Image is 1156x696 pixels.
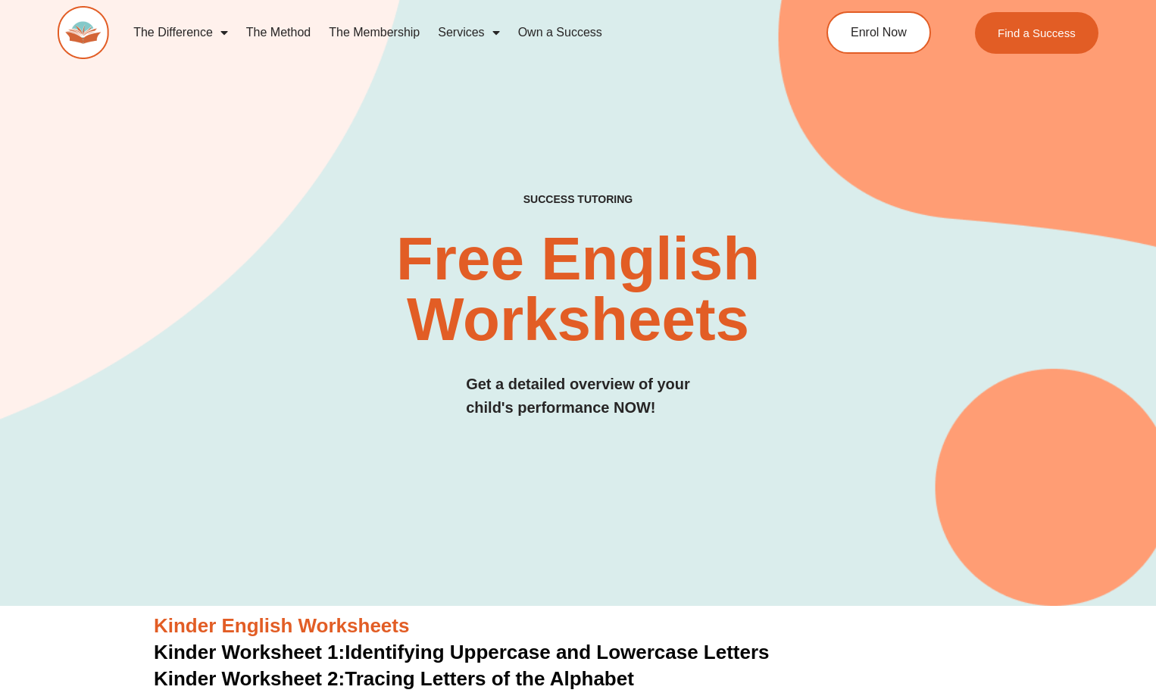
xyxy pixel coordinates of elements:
nav: Menu [124,15,767,50]
h2: Free English Worksheets​ [235,229,921,350]
a: The Membership [320,15,429,50]
a: Own a Success [509,15,611,50]
a: Kinder Worksheet 2:Tracing Letters of the Alphabet [154,667,634,690]
span: Enrol Now [851,27,907,39]
span: Find a Success [998,27,1076,39]
h4: SUCCESS TUTORING​ [424,193,733,206]
span: Kinder Worksheet 2: [154,667,345,690]
a: Find a Success [975,12,1098,54]
a: The Difference [124,15,237,50]
span: Kinder Worksheet 1: [154,641,345,663]
h3: Kinder English Worksheets [154,613,1002,639]
a: Enrol Now [826,11,931,54]
h3: Get a detailed overview of your child's performance NOW! [466,373,690,420]
a: Services [429,15,508,50]
a: The Method [237,15,320,50]
a: Kinder Worksheet 1:Identifying Uppercase and Lowercase Letters [154,641,770,663]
